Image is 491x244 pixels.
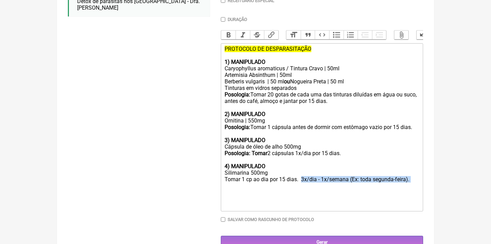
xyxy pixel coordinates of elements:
button: Strikethrough [250,31,264,39]
div: Artemisia Absinthum | 50ml [225,72,419,78]
button: Code [315,31,329,39]
label: Duração [228,17,247,22]
button: Numbers [344,31,358,39]
strong: ou [284,78,290,85]
button: Bullets [329,31,344,39]
div: Silimarina 500mg Tomar 1 cp ao dia por 15 dias. 3x/dia - 1x/semana (Ex: toda segunda-feira). [225,170,419,196]
div: Berberis vulgaris | 50 ml Nogueira Preta | 50 ml [225,78,419,85]
div: Tomar 20 gotas de cada uma das tinturas diluídas em água ou suco, antes do café, almoço e jantar ... [225,91,419,104]
label: Salvar como rascunho de Protocolo [228,217,314,222]
strong: Posologia: [225,124,250,130]
strong: Posologia: Tomar [225,150,267,156]
div: Tinturas em vidros separados [225,85,419,91]
button: Heading [286,31,301,39]
button: Bold [221,31,236,39]
del: PROTOCOLO DE DESPARASITAÇÃO [225,46,311,52]
button: Quote [301,31,315,39]
strong: Posologia: [225,91,250,98]
button: Attach Files [394,31,409,39]
div: Tomar 1 cápsula antes de dormir com estômago vazio por 15 dias. [225,124,419,130]
button: Italic [236,31,250,39]
button: Increase Level [372,31,386,39]
div: Caryophyllus aromaticus / Tintura Cravo | 50ml [225,65,419,72]
button: Decrease Level [358,31,372,39]
button: Link [264,31,278,39]
strong: 4) MANIPULADO [225,163,265,170]
button: Undo [417,31,431,39]
strong: 3) MANIPULADO [225,137,265,143]
strong: 1) MANIPULADO [225,59,265,65]
div: Ornitina | 550mg [225,104,419,124]
strong: 2) MANIPULADO [225,111,265,117]
div: Cápsula de óleo de alho 500mg 2 cápsulas 1x/dia por 15 dias. [225,130,419,163]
